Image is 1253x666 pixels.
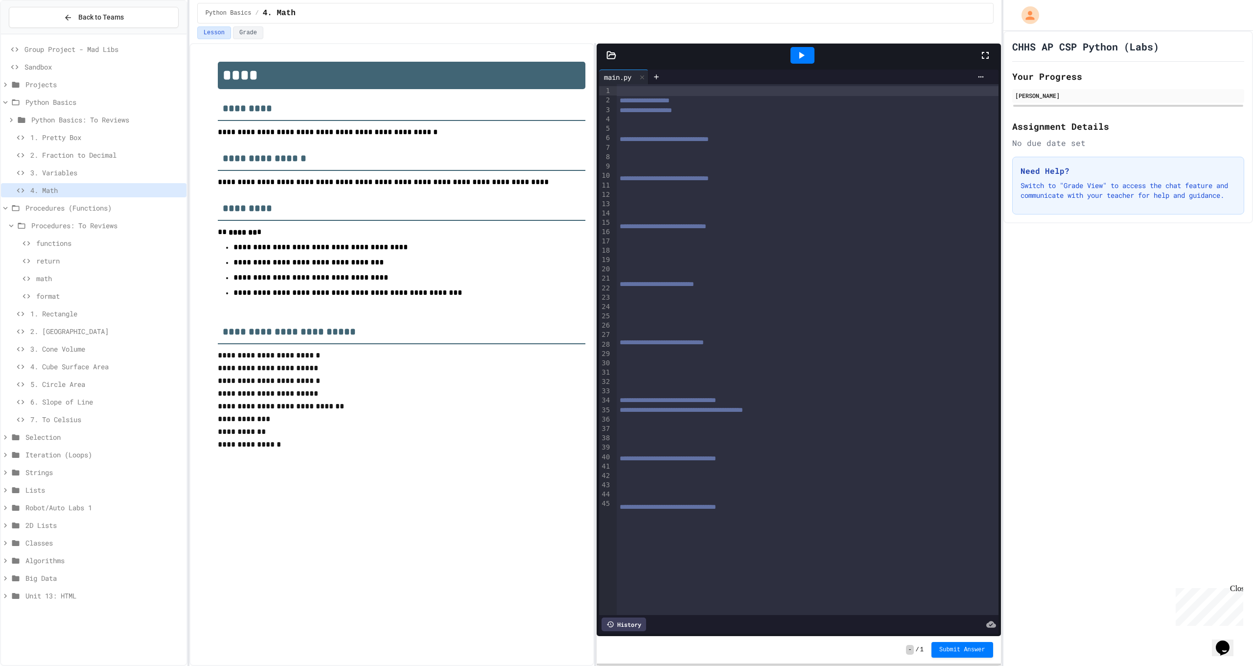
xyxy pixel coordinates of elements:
div: 7 [599,143,611,152]
button: Lesson [197,26,231,39]
div: 35 [599,405,611,415]
div: [PERSON_NAME] [1015,91,1241,100]
span: 7. To Celsius [30,414,183,425]
div: 31 [599,368,611,377]
h3: Need Help? [1021,165,1236,177]
span: Big Data [25,573,183,583]
div: 3 [599,105,611,115]
div: 30 [599,358,611,368]
span: Procedures (Functions) [25,203,183,213]
div: 24 [599,302,611,311]
div: 32 [599,377,611,386]
div: 17 [599,237,611,246]
div: 20 [599,264,611,274]
span: - [906,645,913,655]
h2: Your Progress [1012,70,1244,83]
div: 18 [599,246,611,255]
button: Back to Teams [9,7,179,28]
span: math [36,273,183,284]
span: Back to Teams [78,12,124,23]
div: 45 [599,499,611,508]
div: My Account [1011,4,1042,26]
h1: CHHS AP CSP Python (Labs) [1012,40,1159,53]
div: 2 [599,95,611,105]
span: Submit Answer [939,646,985,654]
div: 41 [599,462,611,471]
span: 6. Slope of Line [30,397,183,407]
div: Chat with us now!Close [4,4,68,62]
div: History [602,618,646,631]
button: Submit Answer [931,642,993,658]
span: 1 [920,646,924,654]
span: Selection [25,432,183,442]
div: 19 [599,255,611,264]
span: functions [36,238,183,248]
span: Lists [25,485,183,495]
div: 34 [599,396,611,405]
span: Robot/Auto Labs 1 [25,502,183,513]
div: 37 [599,424,611,433]
div: 27 [599,330,611,340]
div: 13 [599,199,611,209]
div: 29 [599,349,611,358]
span: 2. Fraction to Decimal [30,150,183,160]
span: 3. Cone Volume [30,344,183,354]
span: 1. Rectangle [30,309,183,319]
div: 28 [599,340,611,349]
div: 12 [599,190,611,199]
span: 4. Math [263,7,296,19]
h2: Assignment Details [1012,119,1244,133]
div: 11 [599,181,611,190]
div: 43 [599,480,611,490]
span: 4. Math [30,185,183,195]
span: 2D Lists [25,520,183,530]
div: 36 [599,415,611,424]
div: 33 [599,386,611,396]
span: / [916,646,919,654]
div: 1 [599,86,611,95]
div: 5 [599,124,611,133]
span: 3. Variables [30,167,183,178]
span: Python Basics [206,9,252,17]
button: Grade [233,26,263,39]
div: 10 [599,171,611,181]
span: Projects [25,79,183,90]
span: Unit 13: HTML [25,591,183,601]
div: 16 [599,227,611,237]
span: Group Project - Mad Libs [24,44,183,54]
span: 1. Pretty Box [30,132,183,143]
span: Iteration (Loops) [25,450,183,460]
div: main.py [599,72,636,82]
span: format [36,291,183,301]
div: 39 [599,443,611,452]
div: 6 [599,133,611,143]
div: 38 [599,433,611,443]
div: 42 [599,471,611,480]
span: Procedures: To Reviews [31,220,183,231]
p: Switch to "Grade View" to access the chat feature and communicate with your teacher for help and ... [1021,181,1236,200]
iframe: chat widget [1212,627,1243,656]
span: 5. Circle Area [30,379,183,389]
div: 44 [599,490,611,499]
span: / [255,9,258,17]
div: 23 [599,293,611,302]
span: Algorithms [25,555,183,566]
div: 40 [599,452,611,462]
span: Classes [25,538,183,548]
div: 8 [599,152,611,162]
div: No due date set [1012,137,1244,149]
div: 21 [599,274,611,284]
div: 25 [599,311,611,321]
div: 9 [599,162,611,171]
div: 15 [599,218,611,228]
span: return [36,256,183,266]
iframe: chat widget [1172,584,1243,626]
span: Python Basics [25,97,183,107]
div: 26 [599,321,611,330]
div: 14 [599,209,611,218]
span: Sandbox [24,62,183,72]
div: 22 [599,284,611,293]
span: 4. Cube Surface Area [30,361,183,372]
div: main.py [599,70,649,84]
span: Strings [25,467,183,477]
